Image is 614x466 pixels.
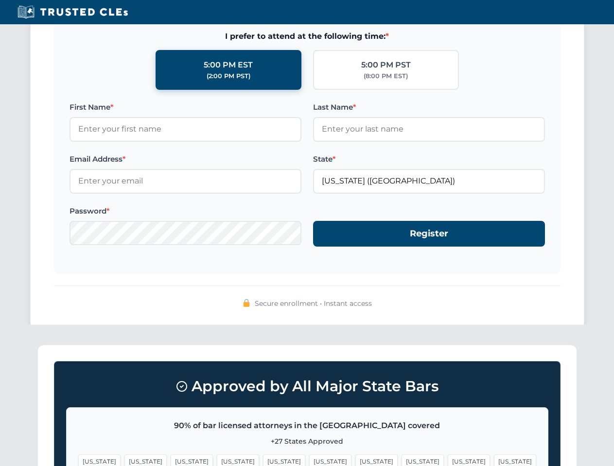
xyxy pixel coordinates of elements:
[70,205,301,217] label: Password
[313,169,545,193] input: Florida (FL)
[66,373,548,399] h3: Approved by All Major State Bars
[70,30,545,43] span: I prefer to attend at the following time:
[78,419,536,432] p: 90% of bar licensed attorneys in the [GEOGRAPHIC_DATA] covered
[243,299,250,307] img: 🔒
[361,59,411,71] div: 5:00 PM PST
[15,5,131,19] img: Trusted CLEs
[207,71,250,81] div: (2:00 PM PST)
[70,101,301,113] label: First Name
[70,169,301,193] input: Enter your email
[70,117,301,141] input: Enter your first name
[313,153,545,165] label: State
[313,117,545,141] input: Enter your last name
[255,298,372,309] span: Secure enrollment • Instant access
[78,436,536,447] p: +27 States Approved
[364,71,408,81] div: (8:00 PM EST)
[313,101,545,113] label: Last Name
[204,59,253,71] div: 5:00 PM EST
[313,221,545,247] button: Register
[70,153,301,165] label: Email Address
